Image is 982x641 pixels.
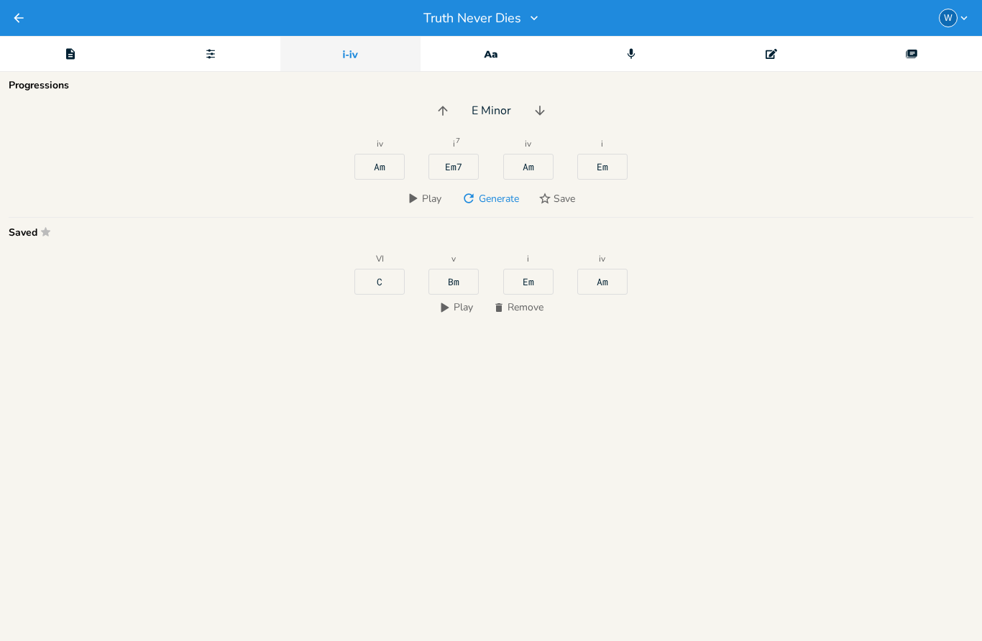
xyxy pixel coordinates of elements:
div: Am [597,277,608,287]
button: Play [402,186,447,211]
div: Am [374,162,385,172]
button: Save [533,186,581,211]
span: Play [454,300,473,314]
div: Em [597,162,608,172]
div: iv [377,139,383,148]
div: C [377,277,382,287]
span: Play [422,192,441,206]
span: Truth Never Dies [423,11,521,24]
span: E Minor [472,103,511,119]
div: i [601,139,603,148]
span: Save [554,192,575,206]
span: Generate [479,192,519,206]
button: Generate [456,185,525,211]
div: iv [599,254,605,263]
sup: 7 [456,137,460,144]
div: Em7 [445,162,462,172]
span: Saved [9,226,965,237]
button: Play [433,295,479,320]
div: i [453,139,455,148]
span: Remove [508,300,543,314]
div: iv [525,139,531,148]
div: v [451,254,456,263]
div: Am [523,162,534,172]
button: W [939,9,970,27]
div: i [527,254,529,263]
div: Em [523,277,534,287]
button: Remove [487,295,549,320]
div: VI [376,254,384,263]
div: William Federico [939,9,958,27]
div: Bm [448,277,459,287]
div: Progressions [9,80,973,91]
